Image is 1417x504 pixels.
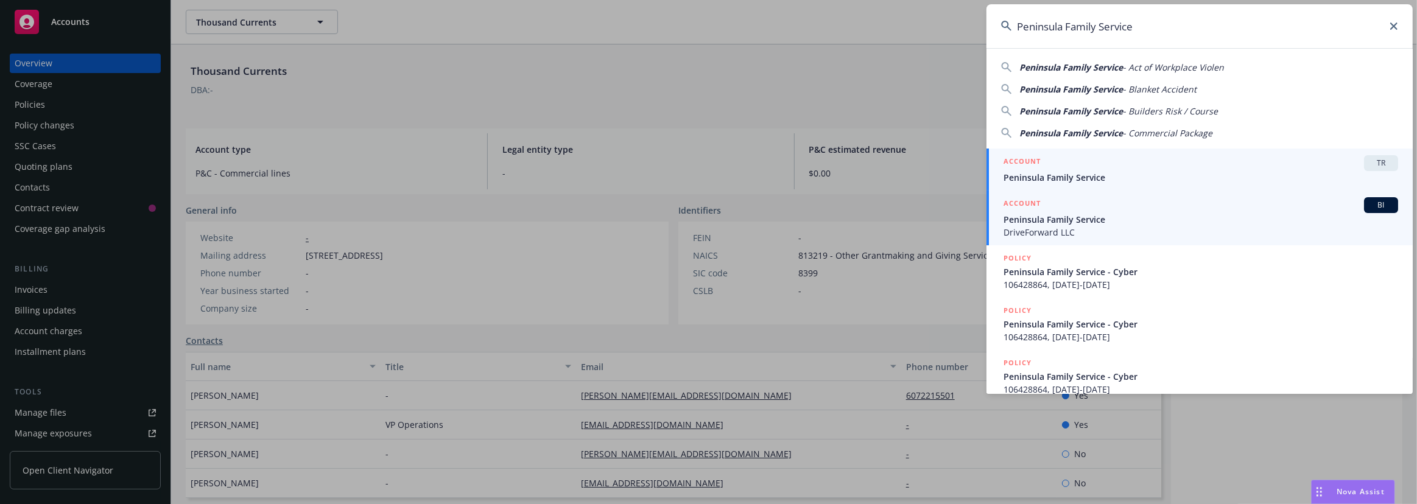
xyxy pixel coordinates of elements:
span: Peninsula Family Service [1019,61,1123,73]
span: 106428864, [DATE]-[DATE] [1004,383,1398,396]
span: 106428864, [DATE]-[DATE] [1004,278,1398,291]
div: Drag to move [1312,480,1327,503]
a: POLICYPeninsula Family Service - Cyber106428864, [DATE]-[DATE] [986,350,1413,402]
span: Peninsula Family Service [1019,127,1123,139]
h5: ACCOUNT [1004,155,1041,170]
button: Nova Assist [1311,480,1395,504]
span: Peninsula Family Service - Cyber [1004,370,1398,383]
span: Peninsula Family Service [1004,213,1398,226]
span: 106428864, [DATE]-[DATE] [1004,331,1398,343]
span: Nova Assist [1337,486,1385,497]
h5: POLICY [1004,357,1032,369]
span: Peninsula Family Service [1004,171,1398,184]
span: - Builders Risk / Course [1123,105,1218,117]
a: ACCOUNTTRPeninsula Family Service [986,149,1413,191]
h5: POLICY [1004,304,1032,317]
a: ACCOUNTBIPeninsula Family ServiceDriveForward LLC [986,191,1413,245]
span: - Commercial Package [1123,127,1212,139]
span: Peninsula Family Service [1019,83,1123,95]
span: Peninsula Family Service [1019,105,1123,117]
h5: POLICY [1004,252,1032,264]
input: Search... [986,4,1413,48]
span: Peninsula Family Service - Cyber [1004,265,1398,278]
a: POLICYPeninsula Family Service - Cyber106428864, [DATE]-[DATE] [986,298,1413,350]
h5: ACCOUNT [1004,197,1041,212]
span: TR [1369,158,1393,169]
span: Peninsula Family Service - Cyber [1004,318,1398,331]
span: - Act of Workplace Violen [1123,61,1224,73]
span: BI [1369,200,1393,211]
span: - Blanket Accident [1123,83,1197,95]
span: DriveForward LLC [1004,226,1398,239]
a: POLICYPeninsula Family Service - Cyber106428864, [DATE]-[DATE] [986,245,1413,298]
